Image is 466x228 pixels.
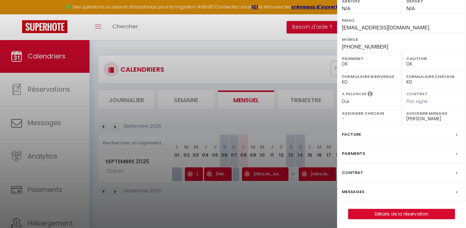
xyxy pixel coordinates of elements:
span: Pas signé [406,98,428,104]
span: [EMAIL_ADDRESS][DOMAIN_NAME] [342,25,429,31]
label: Mobile [342,36,461,43]
label: Facture [342,131,361,138]
label: A relancer [342,91,367,97]
label: Assigner Menage [406,110,461,117]
label: Paiements [342,150,365,157]
i: Sélectionner OUI si vous souhaiter envoyer les séquences de messages post-checkout [368,91,373,99]
span: N/A [342,6,350,11]
span: [PHONE_NUMBER] [342,44,388,50]
label: Formulaire Checkin [406,73,461,80]
label: Contrat [406,91,428,96]
button: Ouvrir le widget de chat LiveChat [6,3,28,25]
a: Détails de la réservation [348,209,455,219]
label: Messages [342,188,364,196]
label: Caution [406,55,461,62]
label: Formulaire Bienvenue [342,73,397,80]
label: Email [342,17,461,24]
label: Assigner Checkin [342,110,397,117]
span: N/A [406,6,415,11]
label: Contrat [342,169,363,177]
label: Paiement [342,55,397,62]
